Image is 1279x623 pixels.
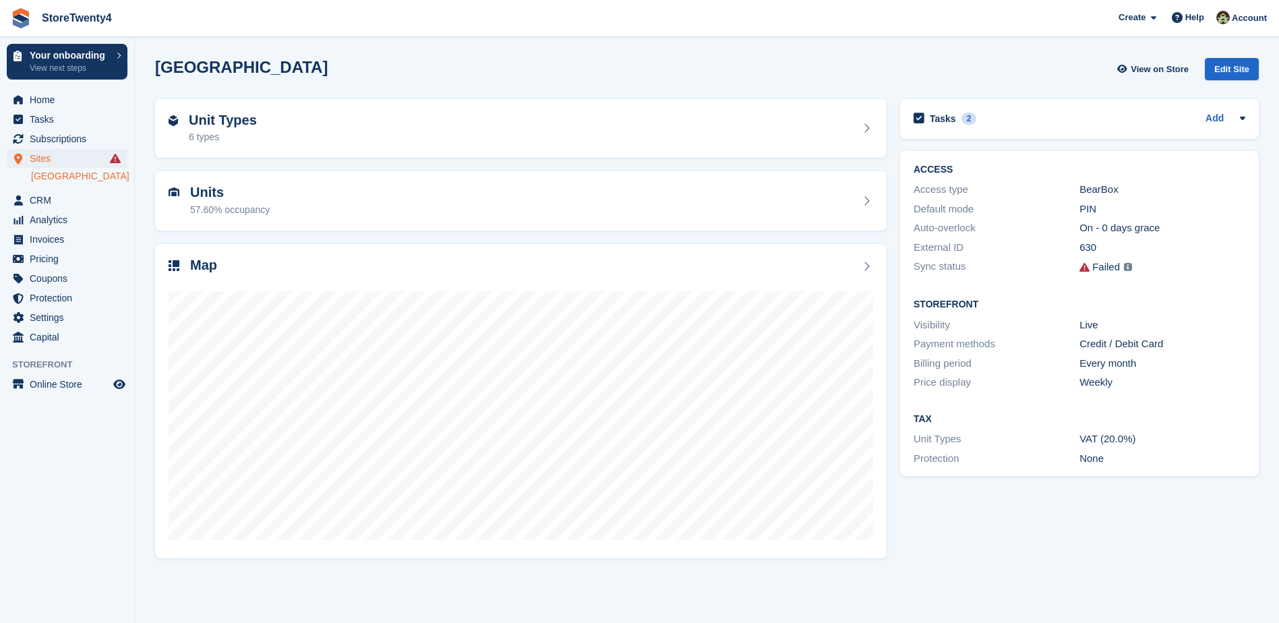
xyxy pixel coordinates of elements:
h2: Unit Types [189,113,257,128]
span: Capital [30,328,111,347]
a: Preview store [111,376,127,392]
span: Sites [30,149,111,168]
div: On - 0 days grace [1079,220,1245,236]
div: 6 types [189,130,257,144]
a: Unit Types 6 types [155,99,887,158]
p: View next steps [30,62,110,74]
div: Edit Site [1205,58,1259,80]
span: Coupons [30,269,111,288]
a: menu [7,308,127,327]
a: Your onboarding View next steps [7,44,127,80]
a: Units 57.60% occupancy [155,171,887,231]
div: Access type [914,182,1079,198]
h2: [GEOGRAPHIC_DATA] [155,58,328,76]
div: None [1079,451,1245,467]
span: CRM [30,191,111,210]
a: menu [7,110,127,129]
a: menu [7,249,127,268]
div: 2 [961,113,977,125]
span: Home [30,90,111,109]
img: unit-icn-7be61d7bf1b0ce9d3e12c5938cc71ed9869f7b940bace4675aadf7bd6d80202e.svg [169,187,179,197]
div: PIN [1079,202,1245,217]
i: Smart entry sync failures have occurred [110,153,121,164]
div: VAT (20.0%) [1079,432,1245,447]
a: menu [7,269,127,288]
div: Protection [914,451,1079,467]
div: Price display [914,375,1079,390]
div: Sync status [914,259,1079,276]
h2: ACCESS [914,165,1245,175]
a: menu [7,375,127,394]
span: Tasks [30,110,111,129]
a: menu [7,230,127,249]
span: Settings [30,308,111,327]
h2: Tasks [930,113,956,125]
a: [GEOGRAPHIC_DATA] [31,170,127,183]
a: menu [7,191,127,210]
h2: Tax [914,414,1245,425]
span: Analytics [30,210,111,229]
div: Live [1079,318,1245,333]
div: External ID [914,240,1079,256]
span: Protection [30,289,111,307]
a: Edit Site [1205,58,1259,86]
img: map-icn-33ee37083ee616e46c38cad1a60f524a97daa1e2b2c8c0bc3eb3415660979fc1.svg [169,260,179,271]
span: Subscriptions [30,129,111,148]
span: Invoices [30,230,111,249]
h2: Storefront [914,299,1245,310]
a: menu [7,328,127,347]
h2: Units [190,185,270,200]
a: Map [155,244,887,559]
span: View on Store [1131,63,1189,76]
a: menu [7,289,127,307]
div: Every month [1079,356,1245,372]
div: BearBox [1079,182,1245,198]
div: Unit Types [914,432,1079,447]
p: Your onboarding [30,51,110,60]
img: icon-info-grey-7440780725fd019a000dd9b08b2336e03edf1995a4989e88bcd33f0948082b44.svg [1124,263,1132,271]
img: unit-type-icn-2b2737a686de81e16bb02015468b77c625bbabd49415b5ef34ead5e3b44a266d.svg [169,115,178,126]
div: Weekly [1079,375,1245,390]
a: menu [7,90,127,109]
span: Pricing [30,249,111,268]
a: menu [7,149,127,168]
img: stora-icon-8386f47178a22dfd0bd8f6a31ec36ba5ce8667c1dd55bd0f319d3a0aa187defe.svg [11,8,31,28]
div: Auto-overlock [914,220,1079,236]
div: Credit / Debit Card [1079,336,1245,352]
a: menu [7,210,127,229]
a: Add [1206,111,1224,127]
div: Failed [1092,260,1120,275]
div: 630 [1079,240,1245,256]
img: Lee Hanlon [1216,11,1230,24]
span: Online Store [30,375,111,394]
a: View on Store [1115,58,1194,80]
div: Default mode [914,202,1079,217]
span: Help [1185,11,1204,24]
div: Billing period [914,356,1079,372]
span: Account [1232,11,1267,25]
a: menu [7,129,127,148]
div: Visibility [914,318,1079,333]
span: Create [1119,11,1146,24]
div: 57.60% occupancy [190,203,270,217]
div: Payment methods [914,336,1079,352]
a: StoreTwenty4 [36,7,117,29]
h2: Map [190,258,217,273]
span: Storefront [12,358,134,372]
